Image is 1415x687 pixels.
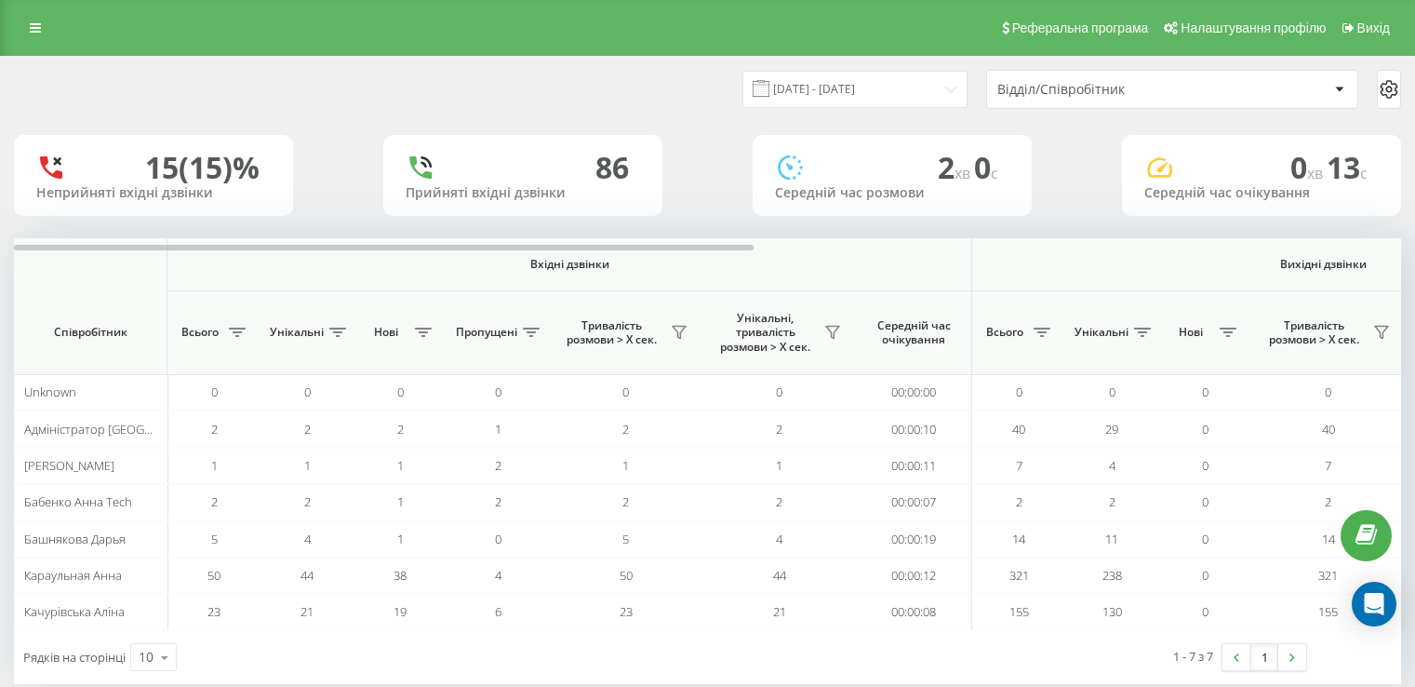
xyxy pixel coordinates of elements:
[773,567,786,584] span: 44
[397,531,404,547] span: 1
[595,150,629,185] div: 86
[495,421,501,438] span: 1
[622,531,629,547] span: 5
[304,384,311,400] span: 0
[495,384,501,400] span: 0
[495,457,501,474] span: 2
[1168,325,1214,340] span: Нові
[1325,457,1331,474] span: 7
[1261,318,1368,347] span: Тривалість розмови > Х сек.
[856,484,972,520] td: 00:00:07
[1352,582,1396,626] div: Open Intercom Messenger
[1075,325,1128,340] span: Унікальні
[1307,163,1327,183] span: хв
[24,567,122,584] span: Караульная Анна
[24,421,223,438] span: Адміністратор [GEOGRAPHIC_DATA]
[776,457,782,474] span: 1
[773,603,786,620] span: 21
[775,185,1009,201] div: Середній час розмови
[622,384,629,400] span: 0
[207,603,220,620] span: 23
[981,325,1028,340] span: Всього
[1360,163,1368,183] span: c
[1357,20,1390,35] span: Вихід
[24,603,125,620] span: Качурівська Аліна
[216,257,923,272] span: Вхідні дзвінки
[776,384,782,400] span: 0
[1290,147,1327,187] span: 0
[1202,603,1208,620] span: 0
[558,318,665,347] span: Тривалість розмови > Х сек.
[1009,567,1029,584] span: 321
[1012,531,1025,547] span: 14
[304,531,311,547] span: 4
[495,567,501,584] span: 4
[622,493,629,510] span: 2
[30,325,151,340] span: Співробітник
[394,567,407,584] span: 38
[622,457,629,474] span: 1
[211,421,218,438] span: 2
[1109,457,1115,474] span: 4
[1202,567,1208,584] span: 0
[1202,421,1208,438] span: 0
[211,531,218,547] span: 5
[1325,384,1331,400] span: 0
[620,603,633,620] span: 23
[712,311,819,355] span: Унікальні, тривалість розмови > Х сек.
[304,421,311,438] span: 2
[1250,644,1278,670] a: 1
[177,325,223,340] span: Всього
[1327,147,1368,187] span: 13
[622,421,629,438] span: 2
[1105,421,1118,438] span: 29
[300,603,314,620] span: 21
[856,594,972,630] td: 00:00:08
[1181,20,1326,35] span: Налаштування профілю
[24,384,76,400] span: Unknown
[1322,531,1335,547] span: 14
[495,603,501,620] span: 6
[304,493,311,510] span: 2
[304,457,311,474] span: 1
[23,649,126,666] span: Рядків на сторінці
[1318,567,1338,584] span: 321
[36,185,271,201] div: Неприйняті вхідні дзвінки
[24,531,126,547] span: Башнякова Дарья
[1109,493,1115,510] span: 2
[991,163,998,183] span: c
[1102,567,1122,584] span: 238
[211,384,218,400] span: 0
[1012,421,1025,438] span: 40
[997,82,1220,98] div: Відділ/Співробітник
[397,457,404,474] span: 1
[24,457,114,474] span: [PERSON_NAME]
[1202,531,1208,547] span: 0
[938,147,974,187] span: 2
[397,493,404,510] span: 1
[300,567,314,584] span: 44
[456,325,517,340] span: Пропущені
[776,421,782,438] span: 2
[1144,185,1379,201] div: Середній час очікування
[406,185,640,201] div: Прийняті вхідні дзвінки
[856,374,972,411] td: 00:00:00
[856,411,972,447] td: 00:00:10
[870,318,957,347] span: Середній час очікування
[495,493,501,510] span: 2
[1109,384,1115,400] span: 0
[397,421,404,438] span: 2
[1102,603,1122,620] span: 130
[139,648,154,667] div: 10
[974,147,998,187] span: 0
[1202,384,1208,400] span: 0
[776,531,782,547] span: 4
[397,384,404,400] span: 0
[211,457,218,474] span: 1
[1325,493,1331,510] span: 2
[856,448,972,484] td: 00:00:11
[1009,603,1029,620] span: 155
[495,531,501,547] span: 0
[207,567,220,584] span: 50
[1016,384,1022,400] span: 0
